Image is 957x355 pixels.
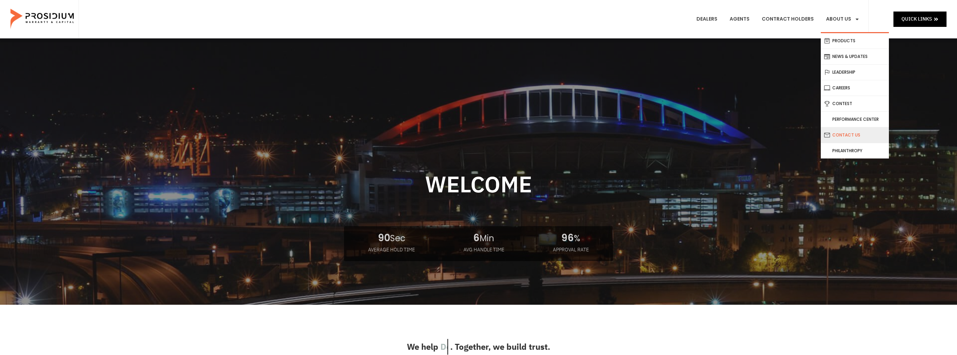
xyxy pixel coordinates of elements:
[821,49,889,64] a: News & Updates
[821,80,889,96] a: Careers
[724,6,755,32] a: Agents
[757,6,819,32] a: Contract Holders
[893,12,947,27] a: Quick Links
[821,127,889,143] a: Contact Us
[821,112,889,127] a: Performance Center
[821,65,889,80] a: Leadership
[821,32,889,158] ul: About Us
[691,6,723,32] a: Dealers
[407,339,438,355] span: We help
[821,33,889,49] a: Products
[901,15,932,23] span: Quick Links
[450,339,550,355] span: . Together, we build trust.
[821,6,865,32] a: About Us
[821,96,889,111] a: Contest
[821,143,889,158] a: Philanthropy
[691,6,865,32] nav: Menu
